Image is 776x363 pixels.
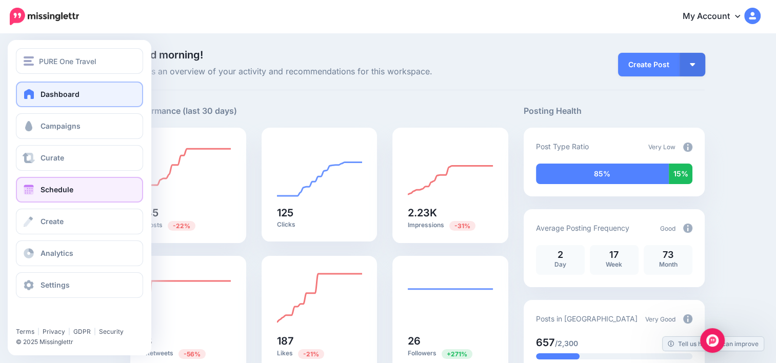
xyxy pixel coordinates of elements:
[700,328,725,353] div: Open Intercom Messenger
[683,224,692,233] img: info-circle-grey.png
[41,122,81,130] span: Campaigns
[536,336,555,349] span: 657
[536,353,580,359] div: 28% of your posts in the last 30 days have been from Drip Campaigns
[16,177,143,203] a: Schedule
[669,164,692,184] div: 15% of your posts in the last 30 days were manually created (i.e. were not from Drip Campaigns or...
[408,336,493,346] h5: 26
[536,140,589,152] p: Post Type Ratio
[408,220,493,230] p: Impressions
[10,8,79,25] img: Missinglettr
[16,145,143,171] a: Curate
[277,349,362,358] p: Likes
[24,56,34,66] img: menu.png
[649,250,687,259] p: 73
[130,65,508,78] span: Here's an overview of your activity and recommendations for this workspace.
[16,337,149,347] li: © 2025 Missinglettr
[41,280,70,289] span: Settings
[16,328,34,335] a: Terms
[130,105,237,117] h5: Performance (last 30 days)
[41,185,73,194] span: Schedule
[277,336,362,346] h5: 187
[648,143,675,151] span: Very Low
[16,82,143,107] a: Dashboard
[683,143,692,152] img: info-circle-grey.png
[663,337,764,351] a: Tell us how we can improve
[690,63,695,66] img: arrow-down-white.png
[99,328,124,335] a: Security
[408,208,493,218] h5: 2.23K
[16,48,143,74] button: PURE One Travel
[554,260,566,268] span: Day
[43,328,65,335] a: Privacy
[659,260,677,268] span: Month
[555,339,578,348] span: /2,300
[672,4,761,29] a: My Account
[536,313,638,325] p: Posts in [GEOGRAPHIC_DATA]
[16,240,143,266] a: Analytics
[178,349,206,359] span: Previous period: 18
[595,250,633,259] p: 17
[168,221,195,231] span: Previous period: 45
[16,113,143,139] a: Campaigns
[41,249,73,257] span: Analytics
[41,90,79,98] span: Dashboard
[16,272,143,298] a: Settings
[41,153,64,162] span: Curate
[130,49,203,61] span: Good morning!
[449,221,475,231] span: Previous period: 3.22K
[541,250,580,259] p: 2
[16,313,94,323] iframe: Twitter Follow Button
[606,260,622,268] span: Week
[683,314,692,324] img: info-circle-grey.png
[146,336,231,346] h5: 8
[146,220,231,230] p: Posts
[68,328,70,335] span: |
[524,105,705,117] h5: Posting Health
[16,209,143,234] a: Create
[536,222,629,234] p: Average Posting Frequency
[73,328,91,335] a: GDPR
[442,349,472,359] span: Previous period: 7
[645,315,675,323] span: Very Good
[408,349,493,358] p: Followers
[146,208,231,218] h5: 35
[536,164,669,184] div: 85% of your posts in the last 30 days have been from Drip Campaigns
[277,220,362,229] p: Clicks
[618,53,680,76] a: Create Post
[94,328,96,335] span: |
[660,225,675,232] span: Good
[277,208,362,218] h5: 125
[298,349,324,359] span: Previous period: 238
[41,217,64,226] span: Create
[39,55,96,67] span: PURE One Travel
[37,328,39,335] span: |
[146,349,231,358] p: Retweets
